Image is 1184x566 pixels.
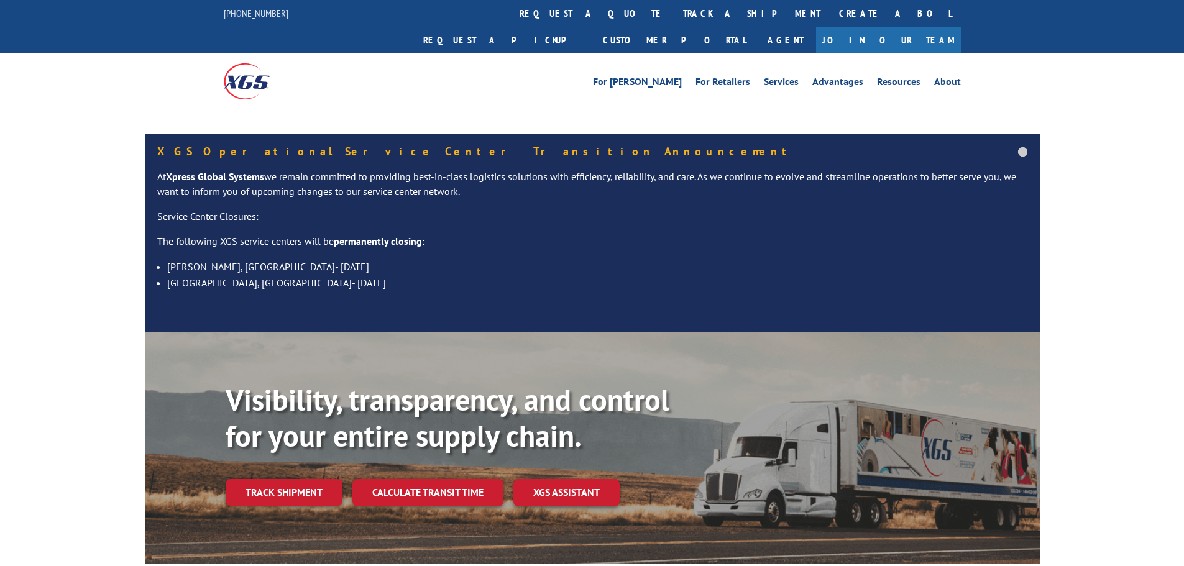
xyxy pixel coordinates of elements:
[167,275,1027,291] li: [GEOGRAPHIC_DATA], [GEOGRAPHIC_DATA]- [DATE]
[593,77,682,91] a: For [PERSON_NAME]
[157,210,259,222] u: Service Center Closures:
[755,27,816,53] a: Agent
[224,7,288,19] a: [PHONE_NUMBER]
[226,380,669,455] b: Visibility, transparency, and control for your entire supply chain.
[157,170,1027,209] p: At we remain committed to providing best-in-class logistics solutions with efficiency, reliabilit...
[226,479,342,505] a: Track shipment
[695,77,750,91] a: For Retailers
[812,77,863,91] a: Advantages
[157,146,1027,157] h5: XGS Operational Service Center Transition Announcement
[166,170,264,183] strong: Xpress Global Systems
[764,77,799,91] a: Services
[167,258,1027,275] li: [PERSON_NAME], [GEOGRAPHIC_DATA]- [DATE]
[352,479,503,506] a: Calculate transit time
[594,27,755,53] a: Customer Portal
[414,27,594,53] a: Request a pickup
[877,77,920,91] a: Resources
[816,27,961,53] a: Join Our Team
[334,235,422,247] strong: permanently closing
[157,234,1027,259] p: The following XGS service centers will be :
[934,77,961,91] a: About
[513,479,620,506] a: XGS ASSISTANT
